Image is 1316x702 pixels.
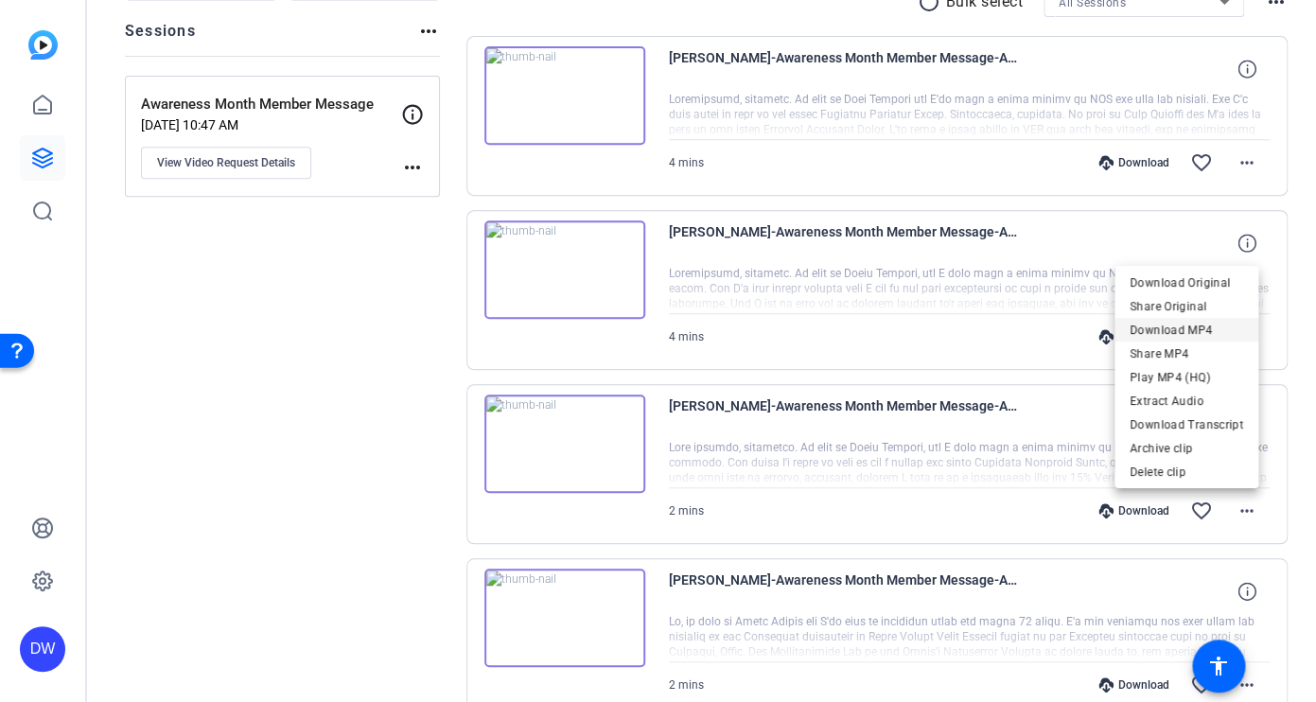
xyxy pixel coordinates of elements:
[1130,412,1243,435] span: Download Transcript
[1130,294,1243,317] span: Share Original
[1130,460,1243,483] span: Delete clip
[1130,365,1243,388] span: Play MP4 (HQ)
[1130,389,1243,412] span: Extract Audio
[1130,318,1243,341] span: Download MP4
[1130,436,1243,459] span: Archive clip
[1130,271,1243,293] span: Download Original
[1130,342,1243,364] span: Share MP4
